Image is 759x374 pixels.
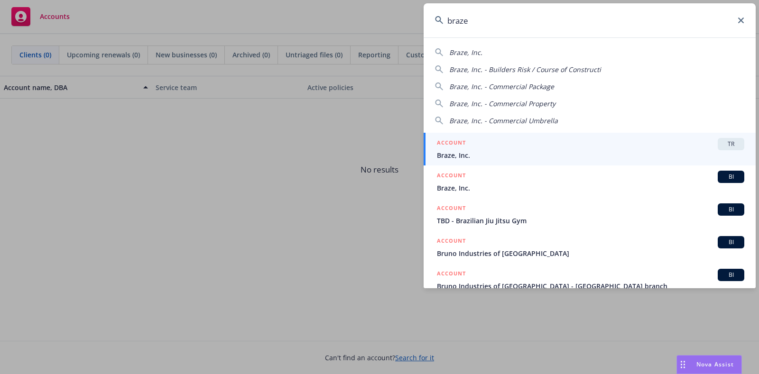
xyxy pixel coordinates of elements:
[696,360,734,368] span: Nova Assist
[424,198,756,231] a: ACCOUNTBITBD - Brazilian Jiu Jitsu Gym
[437,138,466,149] h5: ACCOUNT
[437,203,466,215] h5: ACCOUNT
[449,99,555,108] span: Braze, Inc. - Commercial Property
[677,356,689,374] div: Drag to move
[437,269,466,280] h5: ACCOUNT
[437,281,744,291] span: Bruno Industries of [GEOGRAPHIC_DATA] - [GEOGRAPHIC_DATA] branch
[449,116,558,125] span: Braze, Inc. - Commercial Umbrella
[424,231,756,264] a: ACCOUNTBIBruno Industries of [GEOGRAPHIC_DATA]
[676,355,742,374] button: Nova Assist
[722,173,740,181] span: BI
[722,205,740,214] span: BI
[437,216,744,226] span: TBD - Brazilian Jiu Jitsu Gym
[437,183,744,193] span: Braze, Inc.
[424,165,756,198] a: ACCOUNTBIBraze, Inc.
[722,140,740,148] span: TR
[437,248,744,258] span: Bruno Industries of [GEOGRAPHIC_DATA]
[424,264,756,296] a: ACCOUNTBIBruno Industries of [GEOGRAPHIC_DATA] - [GEOGRAPHIC_DATA] branch
[437,171,466,182] h5: ACCOUNT
[437,236,466,247] h5: ACCOUNT
[449,65,601,74] span: Braze, Inc. - Builders Risk / Course of Constructi
[722,271,740,279] span: BI
[437,150,744,160] span: Braze, Inc.
[449,48,482,57] span: Braze, Inc.
[424,3,756,37] input: Search...
[722,238,740,246] span: BI
[424,133,756,165] a: ACCOUNTTRBraze, Inc.
[449,82,554,91] span: Braze, Inc. - Commercial Package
